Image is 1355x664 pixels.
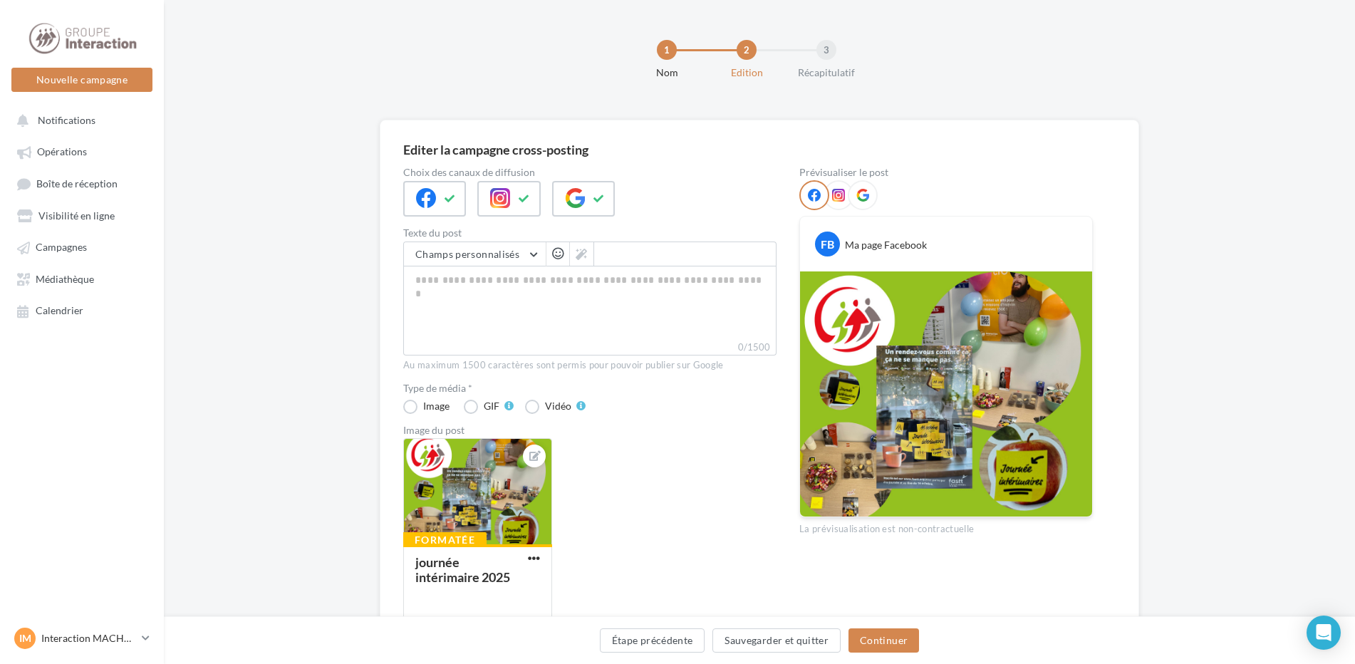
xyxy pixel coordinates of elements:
[9,266,155,291] a: Médiathèque
[41,631,136,645] p: Interaction MACHECOUL
[9,107,150,133] button: Notifications
[845,238,927,252] div: Ma page Facebook
[815,232,840,256] div: FB
[545,401,571,411] div: Vidéo
[9,202,155,228] a: Visibilité en ligne
[403,532,487,548] div: Formatée
[36,242,87,254] span: Campagnes
[415,248,519,260] span: Champs personnalisés
[781,66,872,80] div: Récapitulatif
[38,209,115,222] span: Visibilité en ligne
[816,40,836,60] div: 3
[423,401,450,411] div: Image
[9,234,155,259] a: Campagnes
[403,383,777,393] label: Type de média *
[799,517,1093,536] div: La prévisualisation est non-contractuelle
[701,66,792,80] div: Edition
[403,359,777,372] div: Au maximum 1500 caractères sont permis pour pouvoir publier sur Google
[37,146,87,158] span: Opérations
[1307,616,1341,650] div: Open Intercom Messenger
[415,554,510,585] div: journée intérimaire 2025
[403,425,777,435] div: Image du post
[36,273,94,285] span: Médiathèque
[712,628,841,653] button: Sauvegarder et quitter
[19,631,31,645] span: IM
[9,170,155,197] a: Boîte de réception
[11,625,152,652] a: IM Interaction MACHECOUL
[36,177,118,190] span: Boîte de réception
[403,340,777,356] label: 0/1500
[403,167,777,177] label: Choix des canaux de diffusion
[848,628,919,653] button: Continuer
[799,167,1093,177] div: Prévisualiser le post
[36,305,83,317] span: Calendrier
[404,242,546,266] button: Champs personnalisés
[9,138,155,164] a: Opérations
[403,228,777,238] label: Texte du post
[484,401,499,411] div: GIF
[38,114,95,126] span: Notifications
[600,628,705,653] button: Étape précédente
[657,40,677,60] div: 1
[9,297,155,323] a: Calendrier
[621,66,712,80] div: Nom
[737,40,757,60] div: 2
[403,143,588,156] div: Editer la campagne cross-posting
[11,68,152,92] button: Nouvelle campagne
